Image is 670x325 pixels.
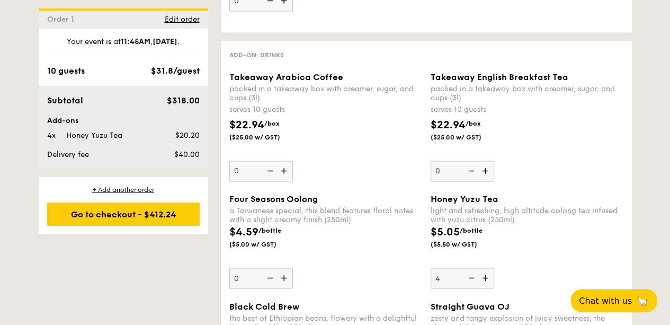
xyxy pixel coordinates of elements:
[121,37,150,46] strong: 11:45AM
[258,227,281,234] span: /bottle
[47,65,85,77] div: 10 guests
[277,161,293,181] img: icon-add.58712e84.svg
[570,289,657,312] button: Chat with us🦙
[229,104,422,115] div: serves 10 guests
[460,227,483,234] span: /bottle
[478,268,494,288] img: icon-add.58712e84.svg
[431,226,460,239] span: $5.05
[462,268,478,288] img: icon-reduce.1d2dbef1.svg
[264,120,280,127] span: /box
[431,206,623,224] div: light and refreshing, high altitude oolong tea infused with yuzu citrus (250ml)
[151,65,200,77] div: $31.8/guest
[229,133,301,142] span: ($25.00 w/ GST)
[229,301,299,311] span: Black Cold Brew
[229,206,422,224] div: a Taiwanese special, this blend features floral notes with a slight creamy finish (250ml)
[47,186,200,194] div: + Add another order
[431,268,494,288] input: Honey Yuzu Tealight and refreshing, high altitude oolong tea infused with yuzu citrus (250ml)$5.0...
[431,84,623,102] div: packed in a takeaway box with creamer, sugar, and cups (3l)
[261,161,277,181] img: icon-reduce.1d2dbef1.svg
[229,240,301,249] span: ($5.00 w/ GST)
[153,37,177,46] strong: [DATE]
[47,203,200,226] div: Go to checkout - $412.24
[431,194,498,204] span: Honey Yuzu Tea
[261,268,277,288] img: icon-reduce.1d2dbef1.svg
[478,161,494,181] img: icon-add.58712e84.svg
[431,72,568,82] span: Takeaway English Breakfast Tea
[47,95,83,106] span: Subtotal
[579,296,632,306] span: Chat with us
[229,84,422,102] div: packed in a takeaway box with creamer, sugar, and cups (3l)
[636,295,649,307] span: 🦙
[229,226,258,239] span: $4.59
[165,15,200,24] span: Edit order
[229,268,293,288] input: Four Seasons Oolonga Taiwanese special, this blend features floral notes with a slight creamy fin...
[47,15,78,24] span: Order 1
[229,194,318,204] span: Four Seasons Oolong
[277,268,293,288] img: icon-add.58712e84.svg
[431,161,494,181] input: Takeaway English Breakfast Teapacked in a takeaway box with creamer, sugar, and cups (3l)serves 1...
[431,119,466,131] span: $22.94
[229,119,264,131] span: $22.94
[62,130,158,141] div: Honey Yuzu Tea
[229,72,343,82] span: Takeaway Arabica Coffee
[466,120,481,127] span: /box
[431,240,503,249] span: ($5.50 w/ GST)
[166,95,199,106] span: $318.00
[229,161,293,181] input: Takeaway Arabica Coffeepacked in a takeaway box with creamer, sugar, and cups (3l)serves 10 guest...
[175,131,199,140] span: $20.20
[47,116,200,126] div: Add-ons
[47,37,200,56] div: Your event is at , .
[431,133,503,142] span: ($25.00 w/ GST)
[47,150,89,159] span: Delivery fee
[43,130,62,141] div: 4x
[229,51,284,59] span: Add-on: Drinks
[431,301,510,311] span: Straight Guava OJ
[174,150,199,159] span: $40.00
[462,161,478,181] img: icon-reduce.1d2dbef1.svg
[431,104,623,115] div: serves 10 guests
